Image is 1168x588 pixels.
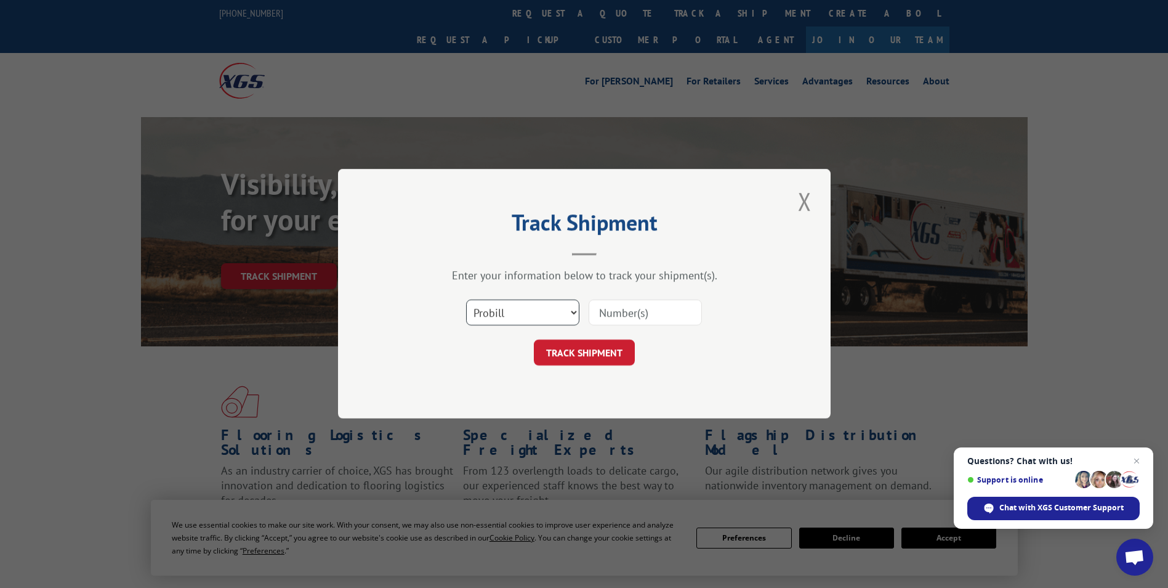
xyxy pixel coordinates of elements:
[999,502,1124,513] span: Chat with XGS Customer Support
[400,269,769,283] div: Enter your information below to track your shipment(s).
[1116,539,1153,576] a: Open chat
[967,497,1140,520] span: Chat with XGS Customer Support
[967,475,1071,484] span: Support is online
[589,300,702,326] input: Number(s)
[534,340,635,366] button: TRACK SHIPMENT
[967,456,1140,466] span: Questions? Chat with us!
[794,184,815,218] button: Close modal
[400,214,769,237] h2: Track Shipment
